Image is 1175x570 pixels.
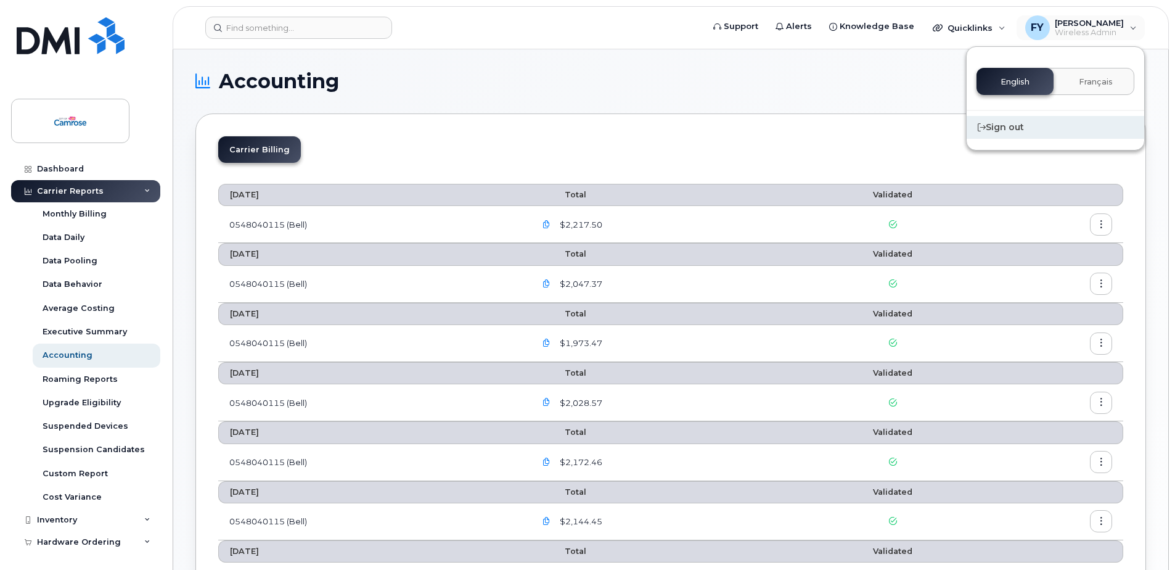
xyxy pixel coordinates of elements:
[218,503,524,540] td: 0548040115 (Bell)
[218,384,524,421] td: 0548040115 (Bell)
[218,303,524,325] th: [DATE]
[218,206,524,243] td: 0548040115 (Bell)
[535,368,586,378] span: Total
[218,325,524,362] td: 0548040115 (Bell)
[218,444,524,481] td: 0548040115 (Bell)
[218,481,524,503] th: [DATE]
[798,421,987,444] th: Validated
[798,362,987,384] th: Validated
[798,243,987,265] th: Validated
[218,243,524,265] th: [DATE]
[535,427,586,437] span: Total
[798,481,987,503] th: Validated
[218,266,524,303] td: 0548040115 (Bell)
[218,184,524,206] th: [DATE]
[557,397,602,409] span: $2,028.57
[535,309,586,318] span: Total
[219,72,339,91] span: Accounting
[218,540,524,563] th: [DATE]
[557,516,602,527] span: $2,144.45
[557,278,602,290] span: $2,047.37
[798,303,987,325] th: Validated
[798,184,987,206] th: Validated
[967,116,1144,139] div: Sign out
[535,487,586,497] span: Total
[218,421,524,444] th: [DATE]
[535,190,586,199] span: Total
[557,219,602,231] span: $2,217.50
[557,337,602,349] span: $1,973.47
[535,547,586,556] span: Total
[535,249,586,258] span: Total
[218,362,524,384] th: [DATE]
[557,456,602,468] span: $2,172.46
[798,540,987,563] th: Validated
[1079,77,1113,87] span: Français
